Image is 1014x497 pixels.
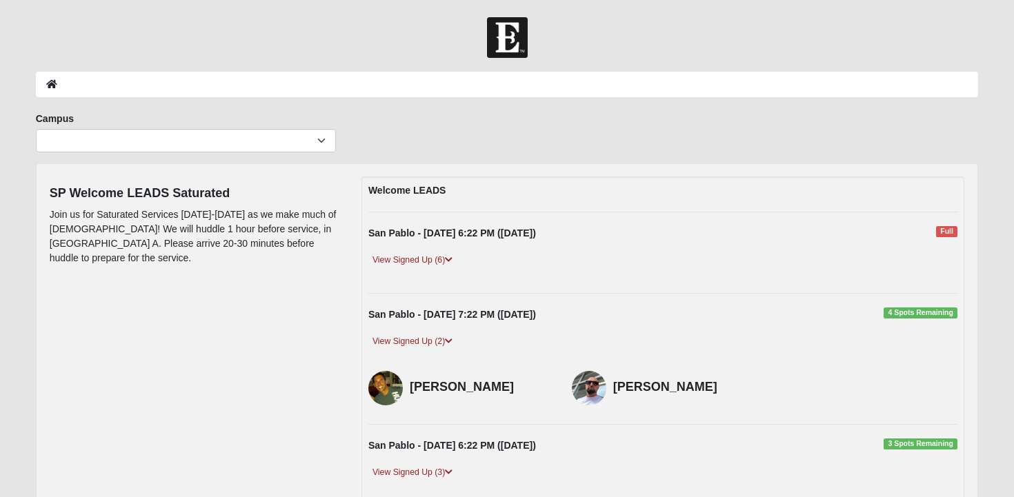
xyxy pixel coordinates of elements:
[50,186,341,201] h4: SP Welcome LEADS Saturated
[368,309,536,320] strong: San Pablo - [DATE] 7:22 PM ([DATE])
[936,226,957,237] span: Full
[368,465,457,480] a: View Signed Up (3)
[36,112,74,125] label: Campus
[368,334,457,349] a: View Signed Up (2)
[410,380,551,395] h4: [PERSON_NAME]
[50,207,341,265] p: Join us for Saturated Services [DATE]-[DATE] as we make much of [DEMOGRAPHIC_DATA]! We will huddl...
[368,185,446,196] strong: Welcome LEADS
[613,380,755,395] h4: [PERSON_NAME]
[884,307,957,318] span: 4 Spots Remaining
[368,253,457,267] a: View Signed Up (6)
[572,371,606,405] img: Bill Cramer
[368,440,536,451] strong: San Pablo - [DATE] 6:22 PM ([DATE])
[368,227,536,239] strong: San Pablo - [DATE] 6:22 PM ([DATE])
[884,438,957,449] span: 3 Spots Remaining
[487,17,528,58] img: Church of Eleven22 Logo
[368,371,403,405] img: David Pfeffer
